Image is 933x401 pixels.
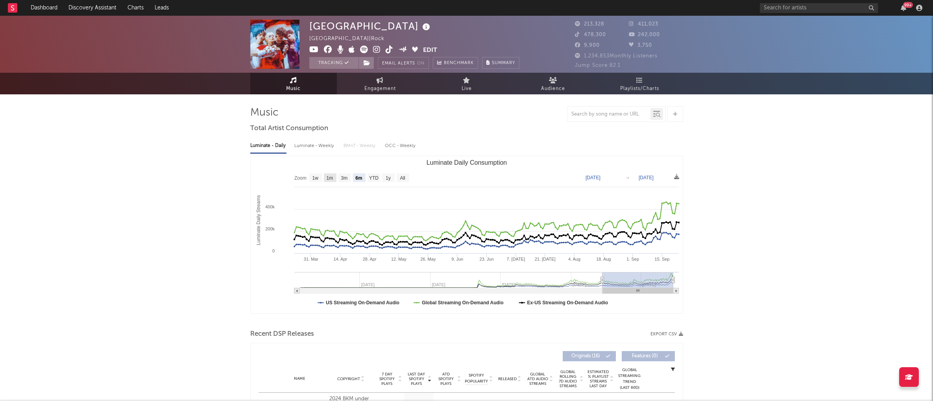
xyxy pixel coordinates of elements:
[362,257,376,261] text: 28. Apr
[426,159,507,166] text: Luminate Daily Consumption
[625,175,630,180] text: →
[639,175,654,180] text: [DATE]
[567,111,650,118] input: Search by song name or URL
[586,175,600,180] text: [DATE]
[309,20,432,33] div: [GEOGRAPHIC_DATA]
[436,372,456,386] span: ATD Spotify Plays
[575,63,621,68] span: Jump Score: 82.1
[265,226,275,231] text: 200k
[654,257,669,261] text: 15. Sep
[498,377,517,381] span: Released
[391,257,406,261] text: 12. May
[433,57,478,69] a: Benchmark
[400,175,405,181] text: All
[626,257,639,261] text: 1. Sep
[588,370,609,388] span: Estimated % Playlist Streams Last Day
[901,5,906,11] button: 99+
[294,175,307,181] text: Zoom
[333,257,347,261] text: 14. Apr
[312,175,318,181] text: 1w
[618,367,641,391] div: Global Streaming Trend (Last 60D)
[309,34,394,44] div: [GEOGRAPHIC_DATA] | Rock
[627,354,663,359] span: Features ( 0 )
[303,257,318,261] text: 31. Mar
[629,32,660,37] span: 242,000
[622,351,675,361] button: Features(0)
[250,329,314,339] span: Recent DSP Releases
[294,139,336,153] div: Luminate - Weekly
[760,3,878,13] input: Search for artists
[255,195,261,245] text: Luminate Daily Streams
[903,2,913,8] div: 99 +
[575,43,600,48] span: 9,900
[286,84,301,94] span: Music
[620,84,659,94] span: Playlists/Charts
[465,373,488,384] span: Spotify Popularity
[527,300,608,305] text: Ex-US Streaming On-Demand Audio
[250,139,286,153] div: Luminate - Daily
[462,84,472,94] span: Live
[250,73,337,94] a: Music
[406,372,427,386] span: Last Day Spotify Plays
[492,61,515,65] span: Summary
[364,84,396,94] span: Engagement
[534,257,555,261] text: 21. [DATE]
[250,124,328,133] span: Total Artist Consumption
[265,204,275,209] text: 400k
[506,257,525,261] text: 7. [DATE]
[557,370,579,388] span: Global Rolling 7D Audio Streams
[423,46,437,55] button: Edit
[568,354,604,359] span: Originals ( 16 )
[341,175,347,181] text: 3m
[337,73,423,94] a: Engagement
[272,248,274,253] text: 0
[355,175,362,181] text: 6m
[378,57,429,69] button: Email AlertsOn
[417,61,425,66] em: On
[563,351,616,361] button: Originals(16)
[420,257,436,261] text: 26. May
[482,57,519,69] button: Summary
[369,175,378,181] text: YTD
[575,53,658,59] span: 1,234,853 Monthly Listeners
[385,139,416,153] div: OCC - Weekly
[444,59,474,68] span: Benchmark
[527,372,549,386] span: Global ATD Audio Streams
[629,22,658,27] span: 411,023
[377,372,397,386] span: 7 Day Spotify Plays
[274,376,326,382] div: Name
[575,22,604,27] span: 213,328
[251,156,683,313] svg: Luminate Daily Consumption
[309,57,358,69] button: Tracking
[479,257,493,261] text: 23. Jun
[629,43,652,48] span: 3,750
[423,73,510,94] a: Live
[597,73,683,94] a: Playlists/Charts
[386,175,391,181] text: 1y
[541,84,565,94] span: Audience
[596,257,611,261] text: 18. Aug
[421,300,503,305] text: Global Streaming On-Demand Audio
[568,257,580,261] text: 4. Aug
[337,377,360,381] span: Copyright
[575,32,606,37] span: 478,300
[650,332,683,337] button: Export CSV
[326,175,333,181] text: 1m
[451,257,463,261] text: 9. Jun
[510,73,597,94] a: Audience
[326,300,399,305] text: US Streaming On-Demand Audio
